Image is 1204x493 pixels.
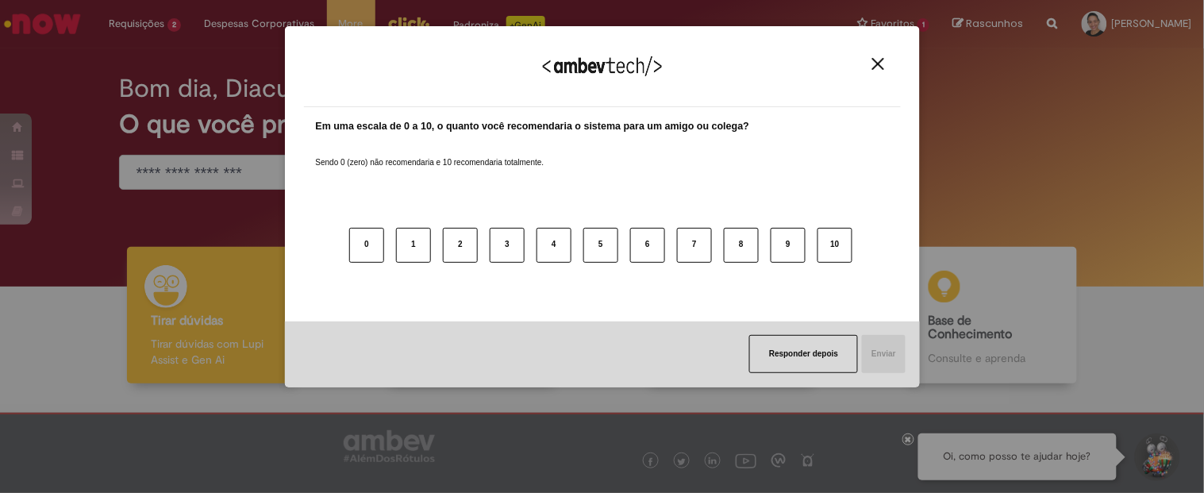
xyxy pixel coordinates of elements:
[677,228,712,263] button: 7
[349,228,384,263] button: 0
[490,228,525,263] button: 3
[867,57,889,71] button: Close
[396,228,431,263] button: 1
[537,228,571,263] button: 4
[543,56,662,76] img: Logo Ambevtech
[443,228,478,263] button: 2
[583,228,618,263] button: 5
[630,228,665,263] button: 6
[724,228,759,263] button: 8
[316,138,544,168] label: Sendo 0 (zero) não recomendaria e 10 recomendaria totalmente.
[817,228,852,263] button: 10
[316,119,750,134] label: Em uma escala de 0 a 10, o quanto você recomendaria o sistema para um amigo ou colega?
[872,58,884,70] img: Close
[749,335,858,373] button: Responder depois
[771,228,806,263] button: 9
